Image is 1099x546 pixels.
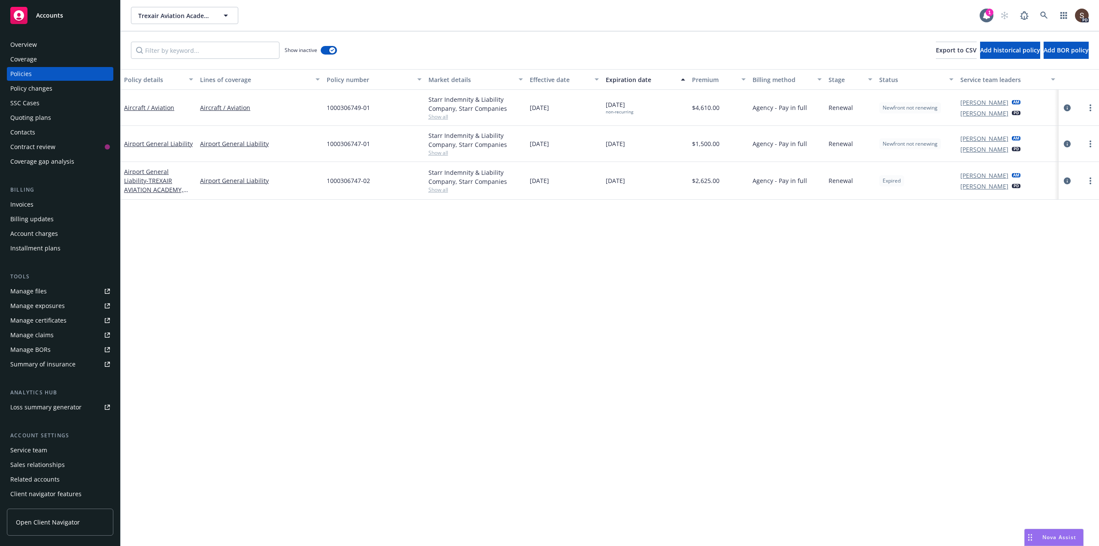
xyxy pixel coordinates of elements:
[10,473,60,486] div: Related accounts
[986,9,993,16] div: 1
[7,388,113,397] div: Analytics hub
[7,487,113,501] a: Client navigator features
[606,109,633,115] div: non-recurring
[10,82,52,95] div: Policy changes
[428,113,523,120] span: Show all
[749,69,825,90] button: Billing method
[530,103,549,112] span: [DATE]
[960,145,1008,154] a: [PERSON_NAME]
[960,171,1008,180] a: [PERSON_NAME]
[7,38,113,52] a: Overview
[428,149,523,156] span: Show all
[428,75,513,84] div: Market details
[7,328,113,342] a: Manage claims
[7,155,113,168] a: Coverage gap analysis
[124,168,183,203] a: Airport General Liability
[10,125,35,139] div: Contacts
[10,487,82,501] div: Client navigator features
[7,357,113,371] a: Summary of insurance
[980,46,1040,54] span: Add historical policy
[530,139,549,148] span: [DATE]
[327,75,412,84] div: Policy number
[10,400,82,414] div: Loss summary generator
[10,241,61,255] div: Installment plans
[36,12,63,19] span: Accounts
[10,328,54,342] div: Manage claims
[996,7,1013,24] a: Start snowing
[327,176,370,185] span: 1000306747-02
[7,96,113,110] a: SSC Cases
[10,227,58,241] div: Account charges
[7,67,113,81] a: Policies
[7,212,113,226] a: Billing updates
[10,314,67,327] div: Manage certificates
[883,140,938,148] span: Newfront not renewing
[7,3,113,27] a: Accounts
[7,299,113,313] a: Manage exposures
[121,69,197,90] button: Policy details
[692,75,737,84] div: Premium
[1075,9,1089,22] img: photo
[753,75,812,84] div: Billing method
[7,431,113,440] div: Account settings
[879,75,944,84] div: Status
[7,52,113,66] a: Coverage
[957,69,1058,90] button: Service team leaders
[124,75,184,84] div: Policy details
[753,139,807,148] span: Agency - Pay in full
[825,69,876,90] button: Stage
[1025,529,1035,546] div: Drag to move
[7,140,113,154] a: Contract review
[602,69,689,90] button: Expiration date
[829,139,853,148] span: Renewal
[526,69,602,90] button: Effective date
[1062,103,1072,113] a: circleInformation
[883,177,901,185] span: Expired
[10,111,51,125] div: Quoting plans
[960,182,1008,191] a: [PERSON_NAME]
[327,103,370,112] span: 1000306749-01
[323,69,425,90] button: Policy number
[1085,103,1096,113] a: more
[1055,7,1072,24] a: Switch app
[7,186,113,194] div: Billing
[936,46,977,54] span: Export to CSV
[131,7,238,24] button: Trexair Aviation Academy, LLC
[1062,176,1072,186] a: circleInformation
[7,272,113,281] div: Tools
[7,198,113,211] a: Invoices
[692,139,720,148] span: $1,500.00
[606,100,633,115] span: [DATE]
[197,69,323,90] button: Lines of coverage
[10,299,65,313] div: Manage exposures
[883,104,938,112] span: Newfront not renewing
[7,443,113,457] a: Service team
[10,96,39,110] div: SSC Cases
[530,176,549,185] span: [DATE]
[7,241,113,255] a: Installment plans
[1024,529,1084,546] button: Nova Assist
[1016,7,1033,24] a: Report a Bug
[425,69,526,90] button: Market details
[960,75,1045,84] div: Service team leaders
[7,82,113,95] a: Policy changes
[7,343,113,357] a: Manage BORs
[131,42,279,59] input: Filter by keyword...
[7,400,113,414] a: Loss summary generator
[1042,534,1076,541] span: Nova Assist
[10,198,33,211] div: Invoices
[980,42,1040,59] button: Add historical policy
[829,75,863,84] div: Stage
[16,518,80,527] span: Open Client Navigator
[10,458,65,472] div: Sales relationships
[428,168,523,186] div: Starr Indemnity & Liability Company, Starr Companies
[10,67,32,81] div: Policies
[606,75,676,84] div: Expiration date
[1062,139,1072,149] a: circleInformation
[10,52,37,66] div: Coverage
[7,473,113,486] a: Related accounts
[428,186,523,193] span: Show all
[10,443,47,457] div: Service team
[10,140,55,154] div: Contract review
